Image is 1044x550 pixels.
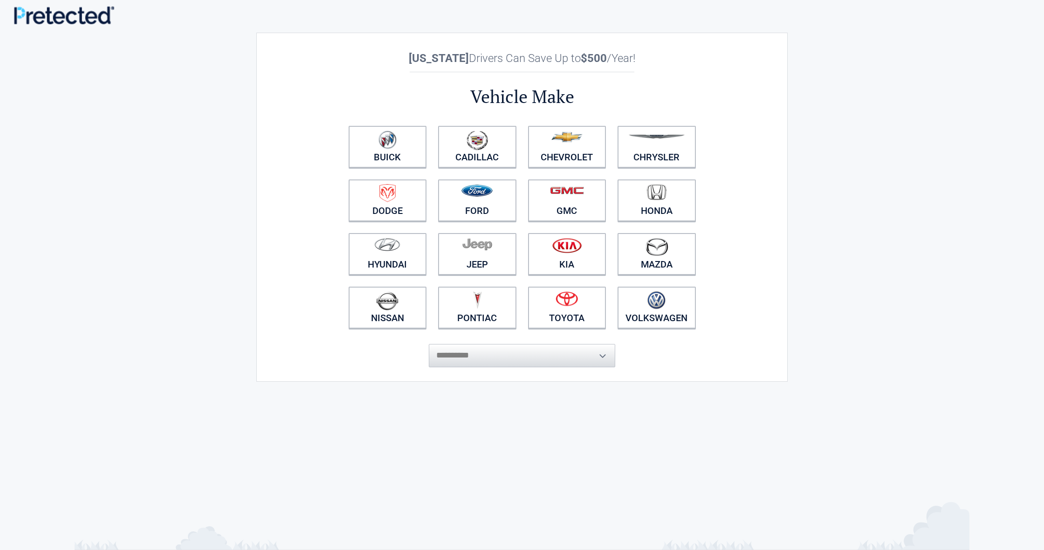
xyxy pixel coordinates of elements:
[647,291,666,309] img: volkswagen
[528,287,606,329] a: Toyota
[349,287,427,329] a: Nissan
[618,287,696,329] a: Volkswagen
[462,238,492,251] img: jeep
[550,186,584,194] img: gmc
[349,126,427,168] a: Buick
[14,6,114,24] img: Main Logo
[378,131,397,149] img: buick
[409,52,469,65] b: [US_STATE]
[349,179,427,221] a: Dodge
[374,238,400,251] img: hyundai
[528,179,606,221] a: GMC
[552,238,582,253] img: kia
[438,179,516,221] a: Ford
[618,179,696,221] a: Honda
[551,132,583,142] img: chevrolet
[376,291,398,310] img: nissan
[618,126,696,168] a: Chrysler
[528,233,606,275] a: Kia
[618,233,696,275] a: Mazda
[349,233,427,275] a: Hyundai
[438,287,516,329] a: Pontiac
[438,126,516,168] a: Cadillac
[438,233,516,275] a: Jeep
[473,291,482,309] img: pontiac
[343,85,701,109] h2: Vehicle Make
[628,135,685,139] img: chrysler
[343,52,701,65] h2: Drivers Can Save Up to /Year
[528,126,606,168] a: Chevrolet
[461,185,493,197] img: ford
[645,238,668,256] img: mazda
[467,131,488,150] img: cadillac
[581,52,607,65] b: $500
[379,184,396,202] img: dodge
[647,184,666,200] img: honda
[556,291,578,306] img: toyota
